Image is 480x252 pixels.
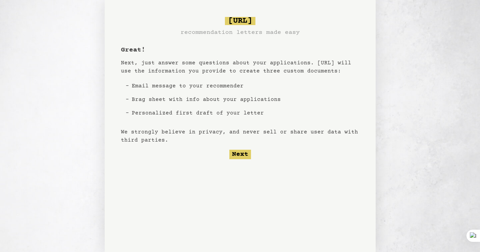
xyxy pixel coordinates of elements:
li: Email message to your recommender [129,79,284,93]
span: [URL] [225,17,255,25]
p: We strongly believe in privacy, and never sell or share user data with third parties. [121,128,359,144]
h1: Great! [121,45,145,55]
p: Next, just answer some questions about your applications. [URL] will use the information you prov... [121,59,359,75]
li: Personalized first draft of your letter [129,106,284,120]
li: Brag sheet with info about your applications [129,93,284,106]
button: Next [229,150,251,159]
h3: recommendation letters made easy [181,28,300,37]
